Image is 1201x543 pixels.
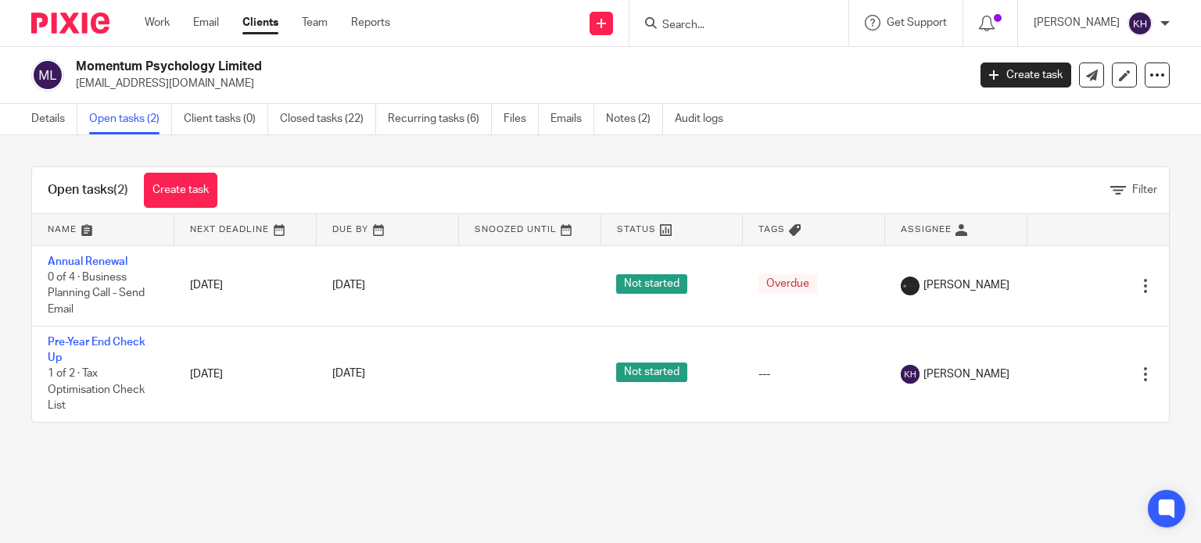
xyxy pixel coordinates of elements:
[1034,15,1120,30] p: [PERSON_NAME]
[48,272,145,315] span: 0 of 4 · Business Planning Call - Send Email
[76,76,957,91] p: [EMAIL_ADDRESS][DOMAIN_NAME]
[616,274,687,294] span: Not started
[332,280,365,291] span: [DATE]
[758,366,869,382] div: ---
[388,104,492,134] a: Recurring tasks (6)
[1128,11,1153,36] img: svg%3E
[113,184,128,196] span: (2)
[675,104,735,134] a: Audit logs
[89,104,172,134] a: Open tasks (2)
[48,337,145,363] a: Pre-Year End Check Up
[351,15,390,30] a: Reports
[617,225,656,234] span: Status
[280,104,376,134] a: Closed tasks (22)
[48,368,145,411] span: 1 of 2 · Tax Optimisation Check List
[923,277,1009,293] span: [PERSON_NAME]
[887,17,947,28] span: Get Support
[184,104,268,134] a: Client tasks (0)
[48,182,128,198] h1: Open tasks
[901,365,920,384] img: svg%3E
[242,15,278,30] a: Clients
[144,173,217,208] a: Create task
[981,63,1071,88] a: Create task
[661,19,801,33] input: Search
[616,363,687,382] span: Not started
[606,104,663,134] a: Notes (2)
[76,59,781,75] h2: Momentum Psychology Limited
[504,104,539,134] a: Files
[475,225,557,234] span: Snoozed Until
[31,13,109,34] img: Pixie
[48,256,127,267] a: Annual Renewal
[1132,184,1157,195] span: Filter
[758,225,785,234] span: Tags
[174,326,317,422] td: [DATE]
[31,59,64,91] img: svg%3E
[332,369,365,380] span: [DATE]
[145,15,170,30] a: Work
[923,366,1009,382] span: [PERSON_NAME]
[758,274,817,294] span: Overdue
[550,104,594,134] a: Emails
[302,15,328,30] a: Team
[193,15,219,30] a: Email
[901,277,920,295] img: Infinity%20Logo%20with%20Whitespace%20.png
[31,104,77,134] a: Details
[174,245,317,326] td: [DATE]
